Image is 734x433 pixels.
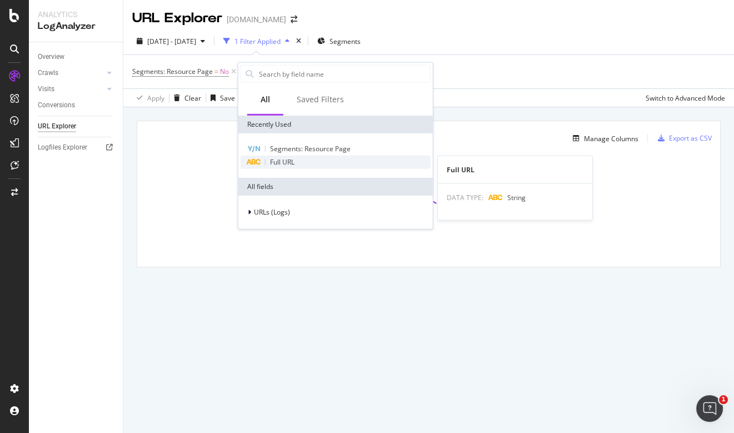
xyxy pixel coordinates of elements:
div: Overview [38,51,64,63]
span: Segments: Resource Page [132,67,213,76]
button: Save [206,89,235,107]
span: URLs (Logs) [254,207,290,217]
input: Search by field name [258,66,430,82]
div: Clear [184,93,201,103]
div: Full URL [438,165,592,175]
div: Logfiles Explorer [38,142,87,153]
button: Export as CSV [653,130,712,147]
div: Conversions [38,99,75,111]
span: Segments: Resource Page [270,144,351,153]
div: [DOMAIN_NAME] [227,14,286,25]
div: 1 Filter Applied [234,37,281,46]
div: Export as CSV [669,133,712,143]
a: Crawls [38,67,104,79]
span: [DATE] - [DATE] [147,37,196,46]
span: = [214,67,218,76]
button: Switch to Advanced Mode [641,89,725,107]
div: Switch to Advanced Mode [646,93,725,103]
div: Analytics [38,9,114,20]
span: Segments [329,37,361,46]
div: arrow-right-arrow-left [291,16,297,23]
div: times [294,36,303,47]
div: Visits [38,83,54,95]
div: Crawls [38,67,58,79]
button: Clear [169,89,201,107]
span: No [220,64,229,79]
div: Save [220,93,235,103]
span: 1 [719,395,728,404]
div: URL Explorer [132,9,222,28]
button: Apply [132,89,164,107]
span: String [507,193,526,202]
button: [DATE] - [DATE] [132,32,209,50]
button: Manage Columns [568,132,638,145]
a: Logfiles Explorer [38,142,115,153]
div: All fields [238,178,433,196]
iframe: Intercom live chat [696,395,723,422]
a: Conversions [38,99,115,111]
a: URL Explorer [38,121,115,132]
div: Saved Filters [297,94,344,105]
div: All [261,94,270,105]
button: Segments [313,32,365,50]
span: Full URL [270,157,294,167]
div: URL Explorer [38,121,76,132]
div: Manage Columns [584,134,638,143]
a: Overview [38,51,115,63]
div: LogAnalyzer [38,20,114,33]
a: Visits [38,83,104,95]
div: Apply [147,93,164,103]
div: Recently Used [238,116,433,133]
button: 1 Filter Applied [219,32,294,50]
span: DATA TYPE: [447,193,483,202]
